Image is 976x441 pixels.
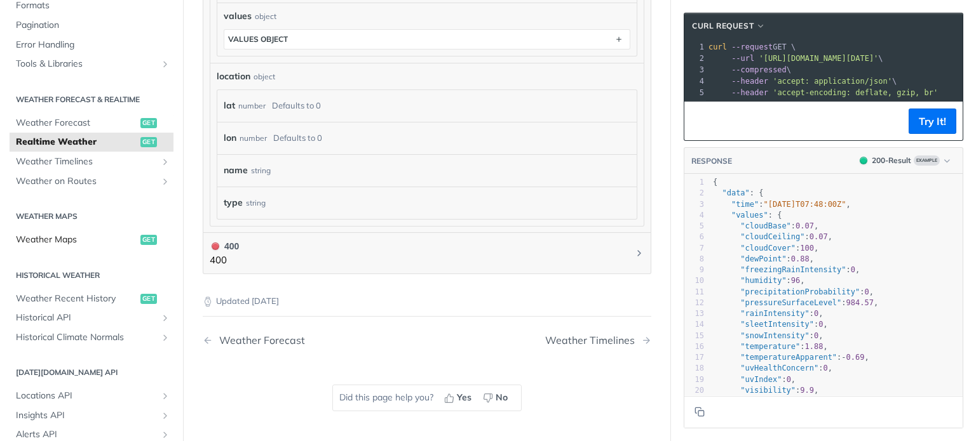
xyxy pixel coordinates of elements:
[713,375,796,384] span: : ,
[740,320,814,329] span: "sleetIntensity"
[740,353,837,362] span: "temperatureApparent"
[787,375,791,384] span: 0
[713,265,860,274] span: : ,
[16,312,157,324] span: Historical API
[16,293,137,305] span: Weather Recent History
[10,152,173,171] a: Weather TimelinesShow subpages for Weather Timelines
[545,334,641,346] div: Weather Timelines
[713,221,818,230] span: : ,
[684,199,704,210] div: 3
[10,114,173,133] a: Weather Forecastget
[684,188,704,199] div: 2
[160,59,170,69] button: Show subpages for Tools & Libraries
[684,319,704,330] div: 14
[713,364,832,372] span: : ,
[160,332,170,343] button: Show subpages for Historical Climate Normals
[708,54,883,63] span: \
[688,20,770,32] button: cURL Request
[713,276,805,285] span: : ,
[684,41,706,53] div: 1
[16,58,157,70] span: Tools & Libraries
[10,406,173,425] a: Insights APIShow subpages for Insights API
[708,43,727,51] span: curl
[722,188,749,197] span: "data"
[210,253,239,268] p: 400
[713,188,764,197] span: : {
[713,232,832,241] span: : ,
[740,244,796,253] span: "cloudCover"
[684,177,704,188] div: 1
[684,331,704,341] div: 15
[684,243,704,254] div: 7
[791,276,800,285] span: 96
[160,157,170,167] button: Show subpages for Weather Timelines
[440,388,478,407] button: Yes
[273,129,322,147] div: Defaults to 0
[16,117,137,129] span: Weather Forecast
[713,342,828,351] span: : ,
[713,211,782,220] span: : {
[713,244,818,253] span: : ,
[10,386,173,405] a: Locations APIShow subpages for Locations API
[203,322,651,359] nav: Pagination Controls
[740,375,782,384] span: "uvIndex"
[791,254,810,263] span: 0.88
[16,331,157,344] span: Historical Climate Normals
[713,200,851,209] span: : ,
[246,194,266,212] div: string
[684,352,704,363] div: 17
[708,43,796,51] span: GET \
[10,289,173,308] a: Weather Recent Historyget
[203,334,395,346] a: Previous Page: Weather Forecast
[16,19,170,32] span: Pagination
[684,232,704,242] div: 6
[10,211,173,222] h2: Weather Maps
[10,94,173,105] h2: Weather Forecast & realtime
[713,353,869,362] span: : ,
[731,54,754,63] span: --url
[684,265,704,275] div: 9
[713,331,823,340] span: : ,
[684,53,706,64] div: 2
[210,239,239,253] div: 400
[224,96,235,115] label: lat
[684,341,704,352] div: 16
[684,385,704,396] div: 20
[691,112,708,131] button: Copy to clipboard
[684,64,706,76] div: 3
[272,96,321,115] div: Defaults to 0
[10,230,173,249] a: Weather Mapsget
[731,200,759,209] span: "time"
[814,309,818,318] span: 0
[740,342,800,351] span: "temperature"
[140,235,157,245] span: get
[16,175,157,188] span: Weather on Routes
[140,137,157,147] span: get
[740,298,841,307] span: "pressureSurfaceLevel"
[684,76,706,87] div: 4
[731,211,768,220] span: "values"
[228,34,288,44] div: values object
[10,133,173,152] a: Realtime Weatherget
[217,70,250,83] span: location
[634,248,644,258] svg: Chevron
[213,334,305,346] div: Weather Forecast
[713,320,828,329] span: : ,
[140,294,157,304] span: get
[731,88,768,97] span: --header
[814,331,818,340] span: 0
[864,287,869,296] span: 0
[800,386,814,395] span: 9.9
[478,388,515,407] button: No
[860,157,867,164] span: 200
[224,129,236,147] label: lon
[10,328,173,347] a: Historical Climate NormalsShow subpages for Historical Climate Normals
[691,402,708,421] button: Copy to clipboard
[846,298,874,307] span: 984.57
[740,364,818,372] span: "uvHealthConcern"
[10,367,173,378] h2: [DATE][DOMAIN_NAME] API
[457,391,471,404] span: Yes
[823,364,827,372] span: 0
[224,30,630,49] button: values object
[713,309,823,318] span: : ,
